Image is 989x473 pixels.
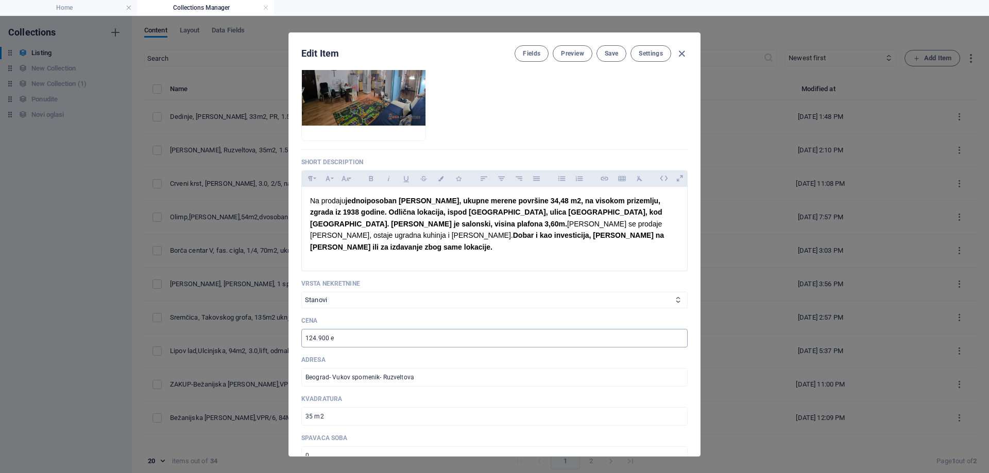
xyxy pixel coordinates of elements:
button: Settings [630,45,671,62]
i: Edit HTML [656,170,672,186]
button: Colors [433,172,449,185]
span: Save [605,49,618,58]
button: Save [596,45,626,62]
button: Ordered List [571,172,587,185]
button: Clear Formatting [631,172,647,185]
p: Cena [301,317,688,325]
button: Bold (Ctrl+B) [363,172,379,185]
button: Strikethrough [415,172,432,185]
button: Unordered List [553,172,570,185]
p: Kvadratura [301,395,688,403]
span: Fields [523,49,540,58]
p: Short description [301,158,688,166]
button: Paragraph Format [302,172,318,185]
button: Align Right [510,172,527,185]
p: Adresa [301,356,688,364]
p: Vrsta nekretnine [301,279,688,288]
strong: jednoiposoban [PERSON_NAME], ukupne merene površine 34,48 m2, na visokom prizemlju, zgrada iz 193... [310,197,662,228]
button: Align Justify [528,172,544,185]
button: Font Size [337,172,353,185]
span: Settings [639,49,663,58]
i: Open as overlay [672,170,688,186]
span: Na prodaju [310,197,346,205]
button: Italic (Ctrl+I) [380,172,397,185]
button: Underline (Ctrl+U) [398,172,414,185]
button: Align Center [493,172,509,185]
img: MegaPropertiesdoo-Ruzveltova-9-JtKP9rnpreKUFH0isDYSfw.jpg [302,33,425,126]
button: Insert Link [596,172,612,185]
h2: Edit Item [301,47,339,60]
h4: Collections Manager [137,2,274,13]
button: Align Left [475,172,492,185]
button: Fields [515,45,549,62]
button: Preview [553,45,592,62]
strong: Dobar i kao investicija, [PERSON_NAME] na [PERSON_NAME] ili za izdavanje zbog same lokacije. [310,231,664,251]
li: MegaPropertiesdoo-Ruzveltova-9-JtKP9rnpreKUFH0isDYSfw.jpg [301,17,426,141]
span: Preview [561,49,584,58]
button: Icons [450,172,467,185]
button: Font Family [319,172,336,185]
p: Spavaca soba [301,434,688,442]
button: Insert Table [613,172,630,185]
input: 0 [301,446,688,465]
